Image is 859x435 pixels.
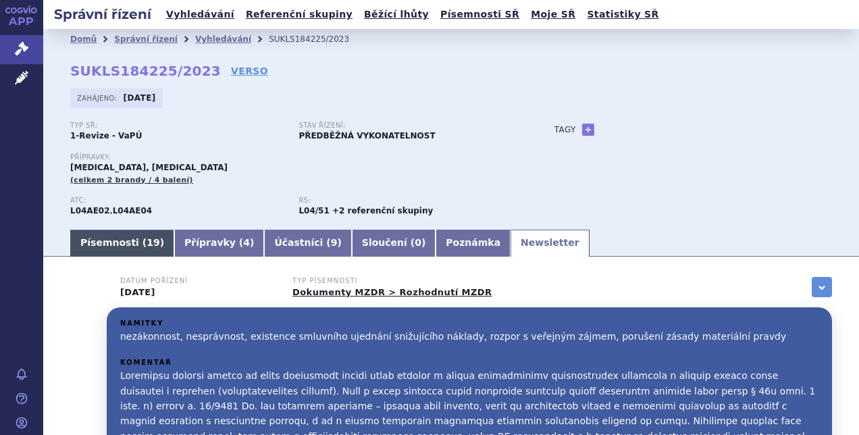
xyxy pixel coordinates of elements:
a: Sloučení (0) [352,230,436,257]
span: 9 [331,237,338,248]
a: VERSO [231,64,268,78]
li: SUKLS184225/2023 [269,29,367,49]
strong: OZANIMOD [70,206,110,215]
a: Moje SŘ [527,5,579,24]
a: Dokumenty MZDR > Rozhodnutí MZDR [292,287,492,297]
div: , [70,197,298,217]
a: Vyhledávání [195,34,251,44]
a: zobrazit vše [812,277,832,297]
span: (celkem 2 brandy / 4 balení) [70,176,193,184]
p: Stav řízení: [298,122,513,130]
p: RS: [298,197,513,205]
span: [MEDICAL_DATA], [MEDICAL_DATA] [70,163,228,172]
span: 19 [147,237,159,248]
strong: +2 referenční skupiny [332,206,433,215]
a: Referenční skupiny [242,5,357,24]
a: Písemnosti (19) [70,230,174,257]
a: Poznámka [436,230,511,257]
strong: 1-Revize - VaPÚ [70,131,142,140]
span: 4 [243,237,250,248]
strong: ozanimod [298,206,329,215]
strong: PŘEDBĚŽNÁ VYKONATELNOST [298,131,435,140]
a: Přípravky (4) [174,230,264,257]
strong: PONESIMOD [113,206,153,215]
h3: Typ písemnosti [292,277,492,285]
a: Účastníci (9) [264,230,351,257]
h3: Komentář [120,359,818,367]
a: Newsletter [511,230,590,257]
p: [DATE] [120,287,276,298]
p: Přípravky: [70,153,527,161]
a: Statistiky SŘ [583,5,662,24]
h3: Tagy [554,122,576,138]
p: nezákonnost, nesprávnost, existence smluvního ujednání snižujícího náklady, rozpor s veřejným záj... [120,329,818,344]
a: Domů [70,34,97,44]
span: 0 [415,237,421,248]
strong: [DATE] [124,93,156,103]
h3: Datum pořízení [120,277,276,285]
span: Zahájeno: [77,93,120,103]
a: Správní řízení [114,34,178,44]
p: Typ SŘ: [70,122,285,130]
p: ATC: [70,197,285,205]
h3: Námitky [120,319,818,328]
a: Vyhledávání [162,5,238,24]
h2: Správní řízení [43,5,162,24]
a: Písemnosti SŘ [436,5,523,24]
strong: SUKLS184225/2023 [70,63,221,79]
a: Běžící lhůty [360,5,433,24]
a: + [582,124,594,136]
